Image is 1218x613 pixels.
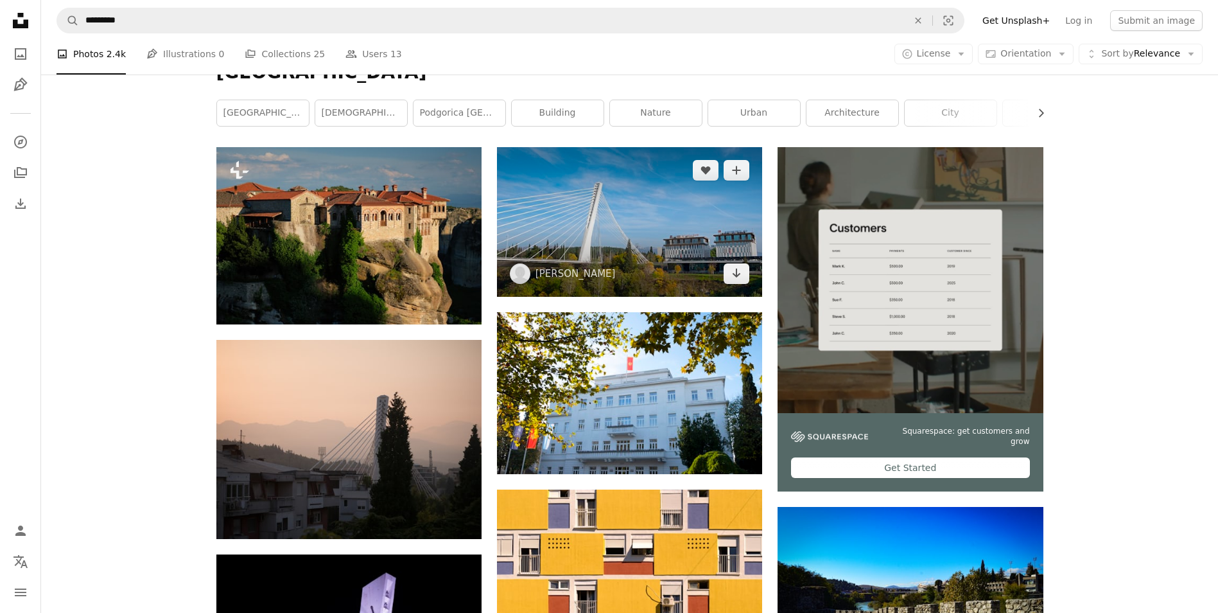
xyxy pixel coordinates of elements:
button: Visual search [933,8,964,33]
img: Monastery of Varlaam monastery in famous greek tourist destination Meteora in Greece on sunset wi... [216,147,482,324]
span: Orientation [1000,48,1051,58]
a: A bird flying over a city with a bridge in the background [216,433,482,445]
a: Explore [8,129,33,155]
button: Sort byRelevance [1079,44,1203,64]
a: a large white building with a red flag on top of it [497,387,762,398]
a: a stone wall next to a body of water [778,589,1043,601]
img: A bird flying over a city with a bridge in the background [216,340,482,539]
button: Orientation [978,44,1074,64]
button: Menu [8,580,33,605]
a: Log in [1057,10,1100,31]
button: Clear [904,8,932,33]
button: Add to Collection [724,160,749,181]
a: [GEOGRAPHIC_DATA] [217,100,309,126]
a: [DEMOGRAPHIC_DATA] [315,100,407,126]
span: Squarespace: get customers and grow [883,426,1029,448]
a: yellow and white concrete building at daytime [497,572,762,583]
a: Get Unsplash+ [975,10,1057,31]
a: podgorica [GEOGRAPHIC_DATA] [413,100,505,126]
button: License [894,44,973,64]
a: Illustrations 0 [146,33,224,75]
a: Download History [8,191,33,217]
form: Find visuals sitewide [57,8,964,33]
a: Illustrations [8,72,33,98]
img: a large white building with a red flag on top of it [497,312,762,474]
a: nature [610,100,702,126]
a: Home — Unsplash [8,8,33,36]
span: Sort by [1101,48,1133,58]
a: urban [708,100,800,126]
button: Like [693,160,718,181]
button: Language [8,549,33,574]
a: Log in / Sign up [8,518,33,544]
a: Collections 25 [245,33,325,75]
a: building [512,100,604,126]
img: Go to Denis Ismailaj's profile [510,263,530,284]
a: a large white bridge over a river next to a tall building [497,216,762,227]
a: city [905,100,996,126]
span: License [917,48,951,58]
a: Download [724,263,749,284]
img: file-1747939376688-baf9a4a454ffimage [778,147,1043,413]
button: Search Unsplash [57,8,79,33]
span: 25 [313,47,325,61]
img: file-1747939142011-51e5cc87e3c9 [791,431,868,443]
a: [PERSON_NAME] [535,267,616,280]
a: Collections [8,160,33,186]
span: Relevance [1101,48,1180,60]
a: sky [1003,100,1095,126]
a: Photos [8,41,33,67]
a: Users 13 [345,33,402,75]
span: 13 [390,47,402,61]
div: Get Started [791,458,1029,478]
a: architecture [806,100,898,126]
img: a large white bridge over a river next to a tall building [497,147,762,296]
a: Squarespace: get customers and growGet Started [778,147,1043,492]
button: scroll list to the right [1029,100,1043,126]
a: Monastery of Varlaam monastery in famous greek tourist destination Meteora in Greece on sunset wi... [216,229,482,241]
button: Submit an image [1110,10,1203,31]
span: 0 [219,47,225,61]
